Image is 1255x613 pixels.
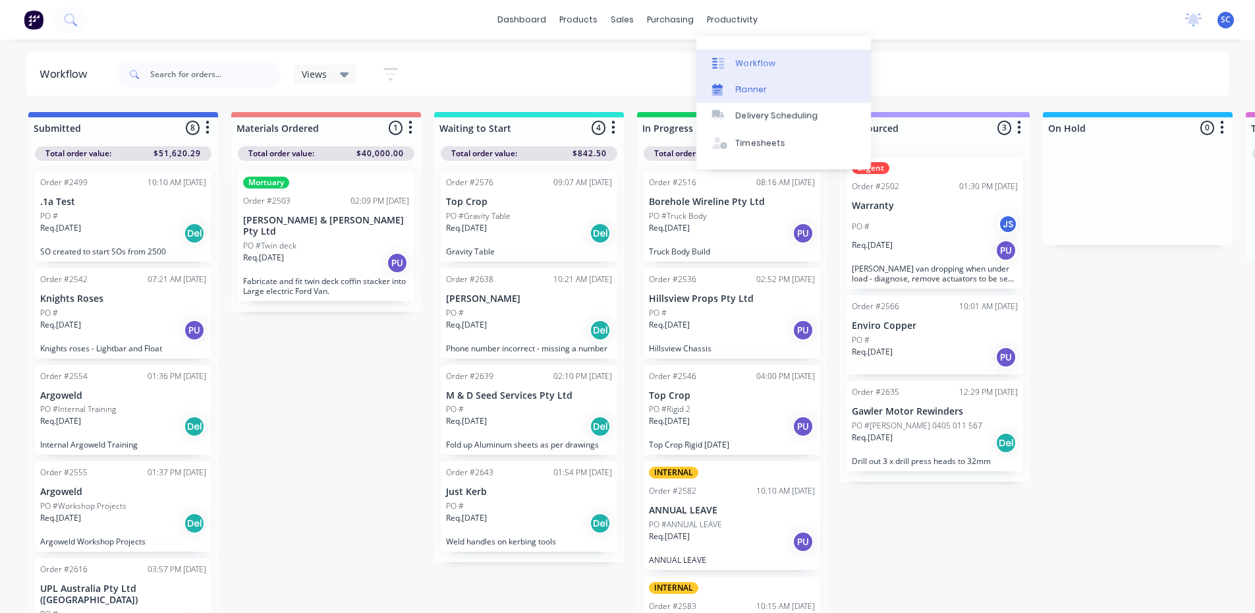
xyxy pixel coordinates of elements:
[852,386,899,398] div: Order #2635
[649,600,696,612] div: Order #2583
[649,485,696,497] div: Order #2582
[640,10,700,30] div: purchasing
[998,214,1018,234] div: JS
[35,268,211,359] div: Order #254207:21 AM [DATE]Knights RosesPO #Req.[DATE]PUKnights roses - Lightbar and Float
[553,370,612,382] div: 02:10 PM [DATE]
[852,181,899,192] div: Order #2502
[649,343,815,353] p: Hillsview Chassis
[649,519,722,531] p: PO #ANNUAL LEAVE
[302,67,327,81] span: Views
[696,49,871,76] a: Workflow
[446,403,464,415] p: PO #
[446,500,464,512] p: PO #
[243,177,289,189] div: Mortuary
[847,295,1023,374] div: Order #256610:01 AM [DATE]Enviro CopperPO #Req.[DATE]PU
[590,513,611,534] div: Del
[1221,14,1231,26] span: SC
[35,365,211,455] div: Order #255401:36 PM [DATE]ArgoweldPO #Internal TrainingReq.[DATE]DelInternal Argoweld Training
[148,177,206,189] div: 10:10 AM [DATE]
[572,148,607,160] span: $842.50
[995,347,1017,368] div: PU
[446,370,493,382] div: Order #2639
[40,177,88,189] div: Order #2499
[40,67,94,82] div: Workflow
[959,181,1018,192] div: 01:30 PM [DATE]
[649,196,815,208] p: Borehole Wireline Pty Ltd
[793,416,814,437] div: PU
[649,415,690,427] p: Req. [DATE]
[45,148,111,160] span: Total order value:
[756,370,815,382] div: 04:00 PM [DATE]
[446,415,487,427] p: Req. [DATE]
[446,210,511,222] p: PO #Gravity Table
[446,247,612,256] p: Gravity Table
[959,301,1018,312] div: 10:01 AM [DATE]
[451,148,517,160] span: Total order value:
[446,390,612,401] p: M & D Seed Services Pty Ltd
[852,301,899,312] div: Order #2566
[40,403,116,415] p: PO #Internal Training
[649,505,815,516] p: ANNUAL LEAVE
[148,370,206,382] div: 01:36 PM [DATE]
[649,370,696,382] div: Order #2546
[756,485,815,497] div: 10:10 AM [DATE]
[40,370,88,382] div: Order #2554
[40,537,206,546] p: Argoweld Workshop Projects
[148,467,206,479] div: 01:37 PM [DATE]
[553,10,604,30] div: products
[40,319,81,331] p: Req. [DATE]
[441,268,617,359] div: Order #263810:21 AM [DATE][PERSON_NAME]PO #Req.[DATE]DelPhone number incorrect - missing a number
[491,10,553,30] a: dashboard
[736,137,785,149] div: Timesheets
[644,268,820,359] div: Order #253602:52 PM [DATE]Hillsview Props Pty LtdPO #Req.[DATE]PUHillsview Chassis
[248,148,314,160] span: Total order value:
[40,440,206,450] p: Internal Argoweld Training
[40,415,81,427] p: Req. [DATE]
[40,500,126,512] p: PO #Workshop Projects
[446,196,612,208] p: Top Crop
[644,171,820,262] div: Order #251608:16 AM [DATE]Borehole Wireline Pty LtdPO #Truck BodyReq.[DATE]PUTruck Body Build
[40,583,206,606] p: UPL Australia Pty Ltd ([GEOGRAPHIC_DATA])
[649,531,690,542] p: Req. [DATE]
[590,223,611,244] div: Del
[243,240,296,252] p: PO #Twin deck
[441,461,617,552] div: Order #264301:54 PM [DATE]Just KerbPO #Req.[DATE]DelWeld handles on kerbing tools
[441,171,617,262] div: Order #257609:07 AM [DATE]Top CropPO #Gravity TableReq.[DATE]DelGravity Table
[649,555,815,565] p: ANNUAL LEAVE
[756,274,815,285] div: 02:52 PM [DATE]
[696,103,871,129] a: Delivery Scheduling
[553,177,612,189] div: 09:07 AM [DATE]
[852,200,1018,212] p: Warranty
[40,274,88,285] div: Order #2542
[40,512,81,524] p: Req. [DATE]
[736,84,767,96] div: Planner
[553,274,612,285] div: 10:21 AM [DATE]
[590,416,611,437] div: Del
[649,390,815,401] p: Top Crop
[847,157,1023,289] div: UrgentOrder #250201:30 PM [DATE]WarrantyPO #JSReq.[DATE]PU[PERSON_NAME] van dropping when under l...
[852,221,870,233] p: PO #
[756,600,815,612] div: 10:15 AM [DATE]
[649,274,696,285] div: Order #2536
[852,239,893,251] p: Req. [DATE]
[40,247,206,256] p: SO created to start SOs from 2500
[446,486,612,498] p: Just Kerb
[604,10,640,30] div: sales
[793,223,814,244] div: PU
[446,537,612,546] p: Weld handles on kerbing tools
[852,346,893,358] p: Req. [DATE]
[654,148,720,160] span: Total order value:
[150,61,281,88] input: Search for orders...
[243,215,409,237] p: [PERSON_NAME] & [PERSON_NAME] Pty Ltd
[184,513,205,534] div: Del
[852,264,1018,283] p: [PERSON_NAME] van dropping when under load - diagnose, remove actuators to be sent away for repai...
[40,486,206,498] p: Argoweld
[696,130,871,156] a: Timesheets
[441,365,617,455] div: Order #263902:10 PM [DATE]M & D Seed Services Pty LtdPO #Req.[DATE]DelFold up Aluminum sheets as ...
[644,365,820,455] div: Order #254604:00 PM [DATE]Top CropPO #Rigid 2Req.[DATE]PUTop Crop Rigid [DATE]
[649,440,815,450] p: Top Crop Rigid [DATE]
[40,196,206,208] p: .1a Test
[40,307,58,319] p: PO #
[40,210,58,222] p: PO #
[148,274,206,285] div: 07:21 AM [DATE]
